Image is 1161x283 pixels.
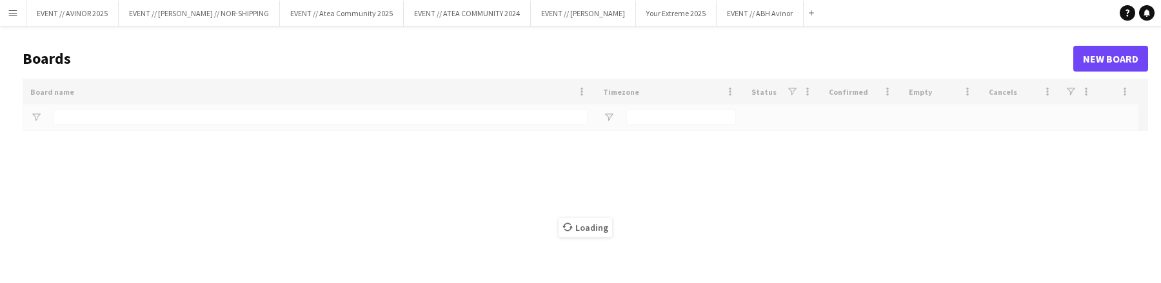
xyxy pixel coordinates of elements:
[1073,46,1148,72] a: New Board
[26,1,119,26] button: EVENT // AVINOR 2025
[280,1,404,26] button: EVENT // Atea Community 2025
[636,1,717,26] button: Your Extreme 2025
[119,1,280,26] button: EVENT // [PERSON_NAME] // NOR-SHIPPING
[23,49,1073,68] h1: Boards
[717,1,804,26] button: EVENT // ABH Avinor
[559,218,612,237] span: Loading
[531,1,636,26] button: EVENT // [PERSON_NAME]
[404,1,531,26] button: EVENT // ATEA COMMUNITY 2024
